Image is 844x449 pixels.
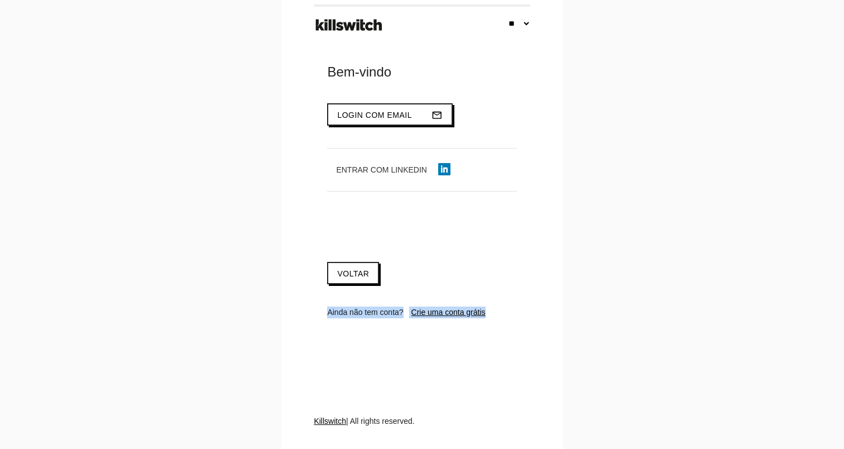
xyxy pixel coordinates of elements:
[327,63,516,81] div: Bem-vindo
[327,262,379,284] a: Voltar
[327,103,453,126] button: Login com emailmail_outline
[336,165,427,174] span: Entrar com LinkedIn
[337,111,412,120] span: Login com email
[438,163,450,175] img: linkedin-icon.png
[314,415,530,449] div: | All rights reserved.
[314,417,346,426] a: Killswitch
[327,308,403,317] span: Ainda não tem conta?
[322,213,478,237] iframe: Botão "Fazer login com o Google"
[431,104,443,126] i: mail_outline
[327,160,459,180] button: Entrar com LinkedIn
[411,308,486,317] a: Crie uma conta grátis
[313,15,385,35] img: ks-logo-black-footer.png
